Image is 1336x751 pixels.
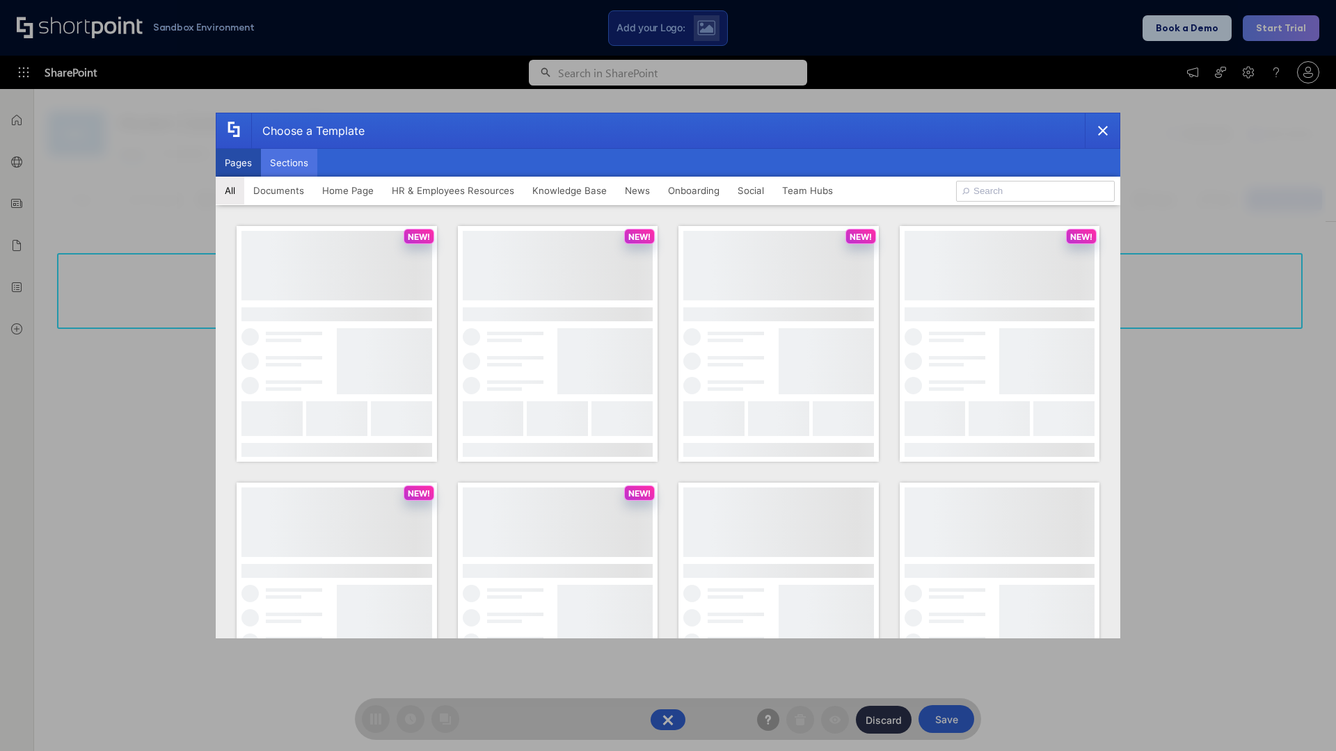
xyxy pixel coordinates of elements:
[216,177,244,204] button: All
[408,232,430,242] p: NEW!
[523,177,616,204] button: Knowledge Base
[216,149,261,177] button: Pages
[408,488,430,499] p: NEW!
[261,149,317,177] button: Sections
[850,232,872,242] p: NEW!
[383,177,523,204] button: HR & Employees Resources
[313,177,383,204] button: Home Page
[956,181,1115,202] input: Search
[1266,684,1336,751] iframe: Chat Widget
[251,113,365,148] div: Choose a Template
[216,113,1120,638] div: template selector
[773,177,842,204] button: Team Hubs
[1070,232,1092,242] p: NEW!
[628,488,651,499] p: NEW!
[616,177,659,204] button: News
[659,177,729,204] button: Onboarding
[244,177,313,204] button: Documents
[729,177,773,204] button: Social
[628,232,651,242] p: NEW!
